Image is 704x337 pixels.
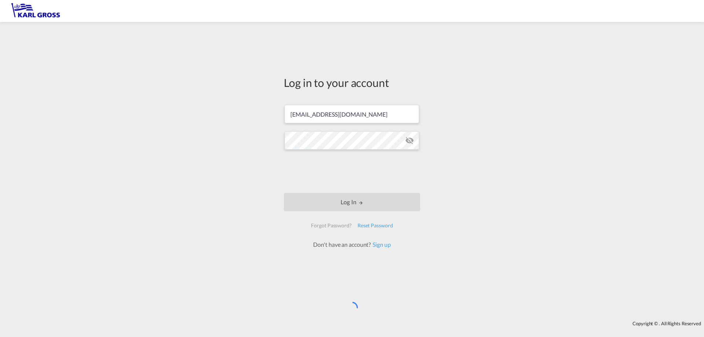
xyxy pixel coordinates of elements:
[371,241,390,248] a: Sign up
[296,157,408,186] iframe: reCAPTCHA
[305,241,399,249] div: Don't have an account?
[284,193,420,211] button: LOGIN
[308,219,354,232] div: Forgot Password?
[285,105,419,123] input: Enter email/phone number
[355,219,396,232] div: Reset Password
[405,136,414,145] md-icon: icon-eye-off
[11,3,60,19] img: 3269c73066d711f095e541db4db89301.png
[284,75,420,90] div: Log in to your account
